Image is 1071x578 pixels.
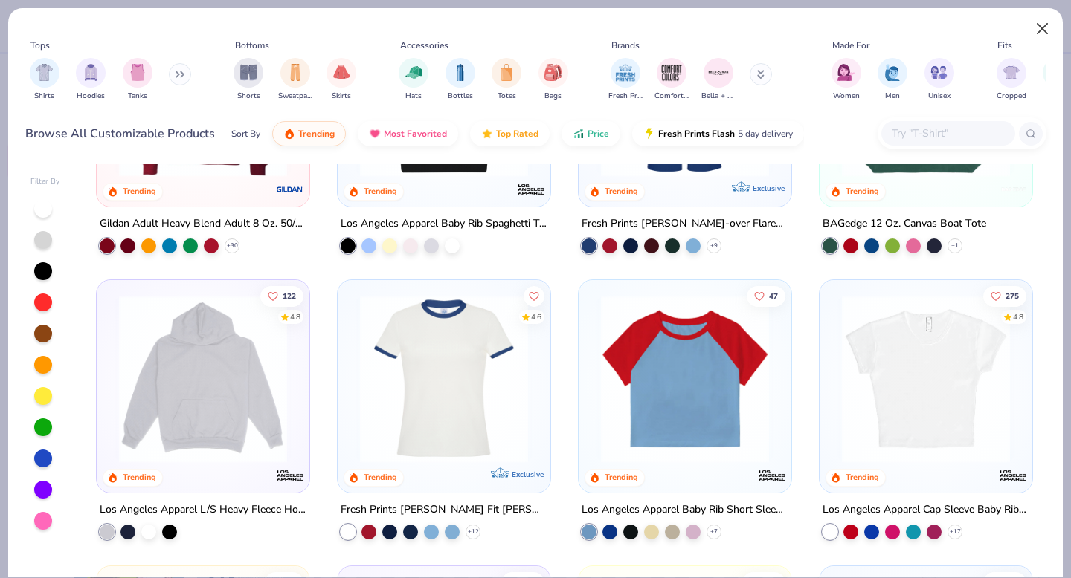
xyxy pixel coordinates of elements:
[930,64,948,81] img: Unisex Image
[878,58,907,102] button: filter button
[924,58,954,102] div: filter for Unisex
[738,126,793,143] span: 5 day delivery
[608,58,643,102] button: filter button
[492,58,521,102] div: filter for Totes
[832,58,861,102] button: filter button
[582,500,788,519] div: Los Angeles Apparel Baby Rib Short Sleeve Raglan
[769,292,778,299] span: 47
[470,121,550,146] button: Top Rated
[710,241,718,250] span: + 9
[399,58,428,102] button: filter button
[538,58,568,102] div: filter for Bags
[660,62,683,84] img: Comfort Colors Image
[405,64,422,81] img: Hats Image
[341,215,547,233] div: Los Angeles Apparel Baby Rib Spaghetti Tank
[128,91,147,102] span: Tanks
[924,58,954,102] button: filter button
[1006,292,1019,299] span: 275
[283,292,297,299] span: 122
[446,58,475,102] div: filter for Bottles
[949,527,960,536] span: + 17
[594,9,776,177] img: f981a934-f33f-4490-a3ad-477cd5e6773b
[341,500,547,519] div: Fresh Prints [PERSON_NAME] Fit [PERSON_NAME] Shirt
[753,184,785,193] span: Exclusive
[890,125,1005,142] input: Try "T-Shirt"
[275,175,305,204] img: Gildan logo
[997,460,1027,490] img: Los Angeles Apparel logo
[878,58,907,102] div: filter for Men
[516,175,546,204] img: Los Angeles Apparel logo
[594,295,776,463] img: 1633acb1-e9a5-445a-8601-4ed2dacc642d
[234,58,263,102] button: filter button
[538,58,568,102] button: filter button
[287,64,303,81] img: Sweatpants Image
[562,121,620,146] button: Price
[524,285,544,306] button: Like
[30,58,59,102] div: filter for Shirts
[405,91,422,102] span: Hats
[123,58,152,102] button: filter button
[632,121,804,146] button: Fresh Prints Flash5 day delivery
[353,295,535,463] img: 10adaec1-cca8-4d85-a768-f31403859a58
[643,128,655,140] img: flash.gif
[834,295,1017,463] img: b0603986-75a5-419a-97bc-283c66fe3a23
[129,64,146,81] img: Tanks Image
[498,91,516,102] span: Totes
[1003,64,1020,81] img: Cropped Image
[1013,311,1023,322] div: 4.8
[237,91,260,102] span: Shorts
[658,128,735,140] span: Fresh Prints Flash
[544,91,562,102] span: Bags
[112,295,295,463] img: 6531d6c5-84f2-4e2d-81e4-76e2114e47c4
[837,64,855,81] img: Women Image
[327,58,356,102] div: filter for Skirts
[654,58,689,102] button: filter button
[278,58,312,102] button: filter button
[997,58,1026,102] button: filter button
[240,64,257,81] img: Shorts Image
[654,91,689,102] span: Comfort Colors
[531,311,541,322] div: 4.6
[823,500,1029,519] div: Los Angeles Apparel Cap Sleeve Baby Rib Crop Top
[261,285,304,306] button: Like
[701,91,736,102] span: Bella + Canvas
[112,9,295,177] img: c7b025ed-4e20-46ac-9c52-55bc1f9f47df
[275,460,305,490] img: Los Angeles Apparel logo
[707,62,730,84] img: Bella + Canvas Image
[358,121,458,146] button: Most Favorited
[25,125,215,143] div: Browse All Customizable Products
[757,460,787,490] img: Los Angeles Apparel logo
[701,58,736,102] button: filter button
[227,241,238,250] span: + 30
[452,64,469,81] img: Bottles Image
[492,58,521,102] button: filter button
[614,62,637,84] img: Fresh Prints Image
[654,58,689,102] div: filter for Comfort Colors
[448,91,473,102] span: Bottles
[535,295,718,463] img: 70cc13c2-8d18-4fd3-bad9-623fef21e796
[76,58,106,102] button: filter button
[832,58,861,102] div: filter for Women
[833,91,860,102] span: Women
[611,39,640,52] div: Brands
[747,285,785,306] button: Like
[353,9,535,177] img: cbf11e79-2adf-4c6b-b19e-3da42613dd1b
[544,64,561,81] img: Bags Image
[400,39,448,52] div: Accessories
[278,91,312,102] span: Sweatpants
[34,91,54,102] span: Shirts
[608,91,643,102] span: Fresh Prints
[832,39,869,52] div: Made For
[291,311,301,322] div: 4.8
[710,527,718,536] span: + 7
[36,64,53,81] img: Shirts Image
[83,64,99,81] img: Hoodies Image
[834,9,1017,177] img: 0486bd9f-63a6-4ed9-b254-6ac5fae3ddb5
[327,58,356,102] button: filter button
[100,215,306,233] div: Gildan Adult Heavy Blend Adult 8 Oz. 50/50 Fleece Crew
[481,128,493,140] img: TopRated.gif
[278,58,312,102] div: filter for Sweatpants
[283,128,295,140] img: trending.gif
[951,241,959,250] span: + 1
[885,91,900,102] span: Men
